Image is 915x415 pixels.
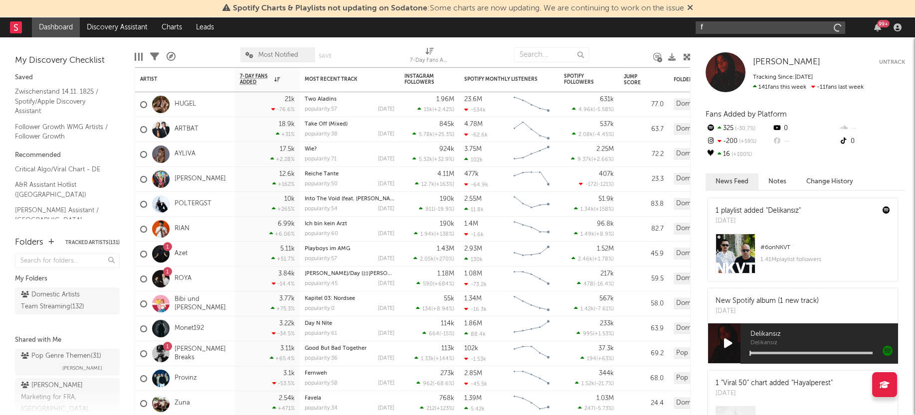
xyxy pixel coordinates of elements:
[140,76,215,82] div: Artist
[305,321,332,326] a: Day N Nite
[378,107,394,112] div: [DATE]
[696,21,845,34] input: Search for artists
[65,240,120,245] button: Tracked Artists(131)
[441,345,454,352] div: 113k
[414,231,454,237] div: ( )
[415,181,454,187] div: ( )
[600,320,614,327] div: 233k
[760,242,890,254] div: # 6 on NKVT
[796,173,863,190] button: Change History
[135,42,143,71] div: Edit Columns
[595,306,612,312] span: -7.61 %
[378,156,394,162] div: [DATE]
[233,4,427,12] span: Spotify Charts & Playlists not updating on Sodatone
[624,323,664,335] div: 63.9
[305,271,394,277] div: Dawn/Day (日月同辉)
[378,331,394,336] div: [DATE]
[305,107,337,112] div: popularity: 57
[624,298,664,310] div: 58.0
[509,142,554,167] svg: Chart title
[15,72,120,84] div: Saved
[579,181,614,187] div: ( )
[378,231,394,237] div: [DATE]
[674,273,761,284] div: Domestic Artists Team Streaming (132)
[577,280,614,287] div: ( )
[753,74,813,80] span: Tracking Since: [DATE]
[706,148,772,161] div: 16
[437,246,454,252] div: 1.43M
[319,53,332,59] button: Save
[429,331,439,337] span: 664
[597,246,614,252] div: 1.52M
[772,122,838,135] div: 0
[597,221,614,227] div: 96.8k
[279,320,295,327] div: 3.22k
[80,17,155,37] a: Discovery Assistant
[258,52,298,58] span: Most Notified
[419,206,454,212] div: ( )
[15,122,110,142] a: Follower Growth WMG Artists / Follower Growth
[730,152,752,157] span: +100 %
[15,254,120,268] input: Search for folders...
[464,171,479,177] div: 477k
[305,321,394,326] div: Day N Nite
[674,77,748,83] div: Folders
[305,206,338,212] div: popularity: 54
[509,217,554,242] svg: Chart title
[598,196,614,202] div: 51.9k
[583,281,593,287] span: 478
[413,256,454,262] div: ( )
[233,4,684,12] span: : Some charts are now updating. We are continuing to work on the issue
[571,256,614,262] div: ( )
[420,232,434,237] span: 1.94k
[580,232,594,237] span: 1.49k
[175,175,226,183] a: [PERSON_NAME]
[155,17,189,37] a: Charts
[15,179,110,200] a: A&R Assistant Hotlist ([GEOGRAPHIC_DATA])
[600,96,614,103] div: 631k
[279,121,295,128] div: 18.9k
[412,156,454,162] div: ( )
[416,305,454,312] div: ( )
[305,146,317,152] a: Wie?
[674,198,761,210] div: Domestic Artists Team Streaming (132)
[464,295,482,302] div: 1.34M
[272,206,295,212] div: +265 %
[305,271,413,277] a: [PERSON_NAME]/Day (日[PERSON_NAME])
[578,132,593,138] span: 2.08k
[305,221,394,227] div: Ich bin kein Arzt
[596,146,614,152] div: 2.25M
[419,132,433,138] span: 5.78k
[175,250,187,258] a: Azet
[414,355,454,362] div: ( )
[464,181,488,188] div: -64.9k
[378,206,394,212] div: [DATE]
[435,356,453,362] span: +144 %
[305,296,394,301] div: Kapitel 03: Nordsee
[305,306,335,311] div: popularity: 0
[284,196,295,202] div: 10k
[624,273,664,285] div: 59.5
[434,107,453,113] span: +2.42 %
[509,267,554,291] svg: Chart title
[175,200,211,208] a: POLTERGST
[594,257,612,262] span: +1.78 %
[15,205,110,225] a: [PERSON_NAME] Assistant / [GEOGRAPHIC_DATA]
[753,58,820,66] span: [PERSON_NAME]
[624,248,664,260] div: 45.9
[280,345,295,352] div: 3.11k
[674,347,750,359] div: Pop Genre Themen (31)
[15,349,120,376] a: Pop Genre Themen(31)[PERSON_NAME]
[572,131,614,138] div: ( )
[716,306,819,316] div: [DATE]
[464,156,483,163] div: 102k
[509,316,554,341] svg: Chart title
[464,256,483,263] div: 130k
[624,223,664,235] div: 82.7
[464,121,483,128] div: 4.78M
[674,123,761,135] div: Domestic Artists Team Streaming (132)
[624,173,664,185] div: 23.3
[674,248,761,260] div: Domestic Artists Team Streaming (132)
[593,157,612,162] span: +2.66 %
[624,99,664,111] div: 77.0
